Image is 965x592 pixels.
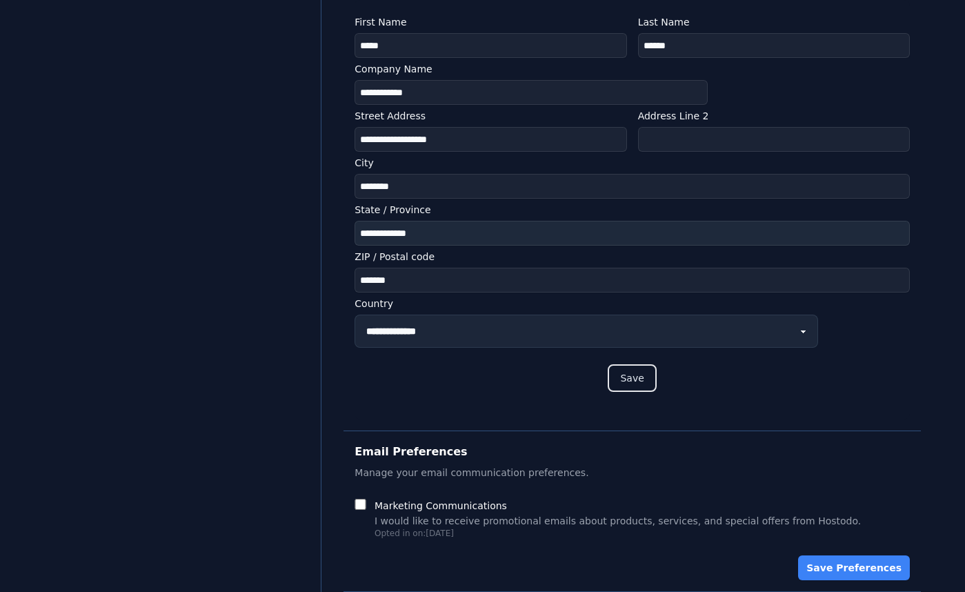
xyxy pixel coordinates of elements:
label: Street Address [355,108,626,124]
p: I would like to receive promotional emails about products, services, and special offers from Host... [375,514,861,528]
button: Save Preferences [798,555,910,580]
label: City [355,155,910,171]
label: Marketing Communications [375,500,507,511]
label: Last Name [638,14,910,30]
h2: Email Preferences [355,442,910,462]
label: Address Line 2 [638,108,910,124]
label: Company Name [355,61,910,77]
label: First Name [355,14,626,30]
label: Country [355,295,910,312]
button: Save [608,364,656,392]
p: Manage your email communication preferences. [355,464,910,481]
label: ZIP / Postal code [355,248,910,265]
p: Opted in on: [DATE] [375,528,861,539]
label: State / Province [355,201,910,218]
